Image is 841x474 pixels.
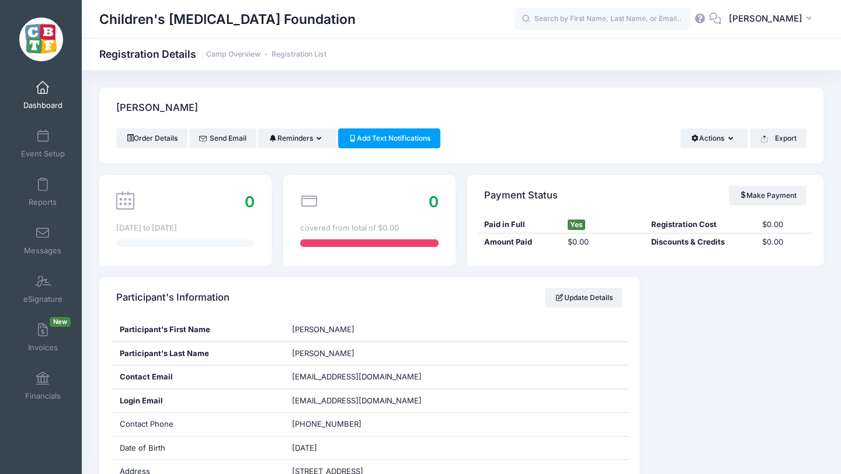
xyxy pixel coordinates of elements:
[116,281,230,315] h4: Participant's Information
[292,395,438,407] span: [EMAIL_ADDRESS][DOMAIN_NAME]
[729,12,802,25] span: [PERSON_NAME]
[116,128,187,148] a: Order Details
[28,343,58,353] span: Invoices
[29,197,57,207] span: Reports
[292,443,317,452] span: [DATE]
[15,75,71,116] a: Dashboard
[272,50,326,59] a: Registration List
[756,219,812,231] div: $0.00
[729,186,807,205] a: Make Payment
[15,220,71,261] a: Messages
[206,50,260,59] a: Camp Overview
[111,365,283,389] div: Contact Email
[15,172,71,212] a: Reports
[292,348,355,358] span: [PERSON_NAME]
[15,123,71,164] a: Event Setup
[23,294,62,304] span: eSignature
[245,193,255,211] span: 0
[19,18,63,61] img: Children's Brain Tumor Foundation
[99,48,326,60] h1: Registration Details
[15,365,71,406] a: Financials
[750,128,807,148] button: Export
[116,222,255,234] div: [DATE] to [DATE]
[680,128,748,148] button: Actions
[15,269,71,309] a: eSignature
[478,219,562,231] div: Paid in Full
[338,128,441,148] a: Add Text Notifications
[50,317,71,327] span: New
[756,236,812,248] div: $0.00
[515,8,690,31] input: Search by First Name, Last Name, or Email...
[116,92,198,125] h4: [PERSON_NAME]
[568,219,585,230] span: Yes
[99,6,356,33] h1: Children's [MEDICAL_DATA] Foundation
[292,325,355,334] span: [PERSON_NAME]
[111,318,283,341] div: Participant's First Name
[300,222,439,234] div: covered from total of $0.00
[292,419,362,428] span: [PHONE_NUMBER]
[258,128,336,148] button: Reminders
[111,437,283,460] div: Date of Birth
[562,236,645,248] div: $0.00
[111,389,283,413] div: Login Email
[111,342,283,365] div: Participant's Last Name
[721,6,823,33] button: [PERSON_NAME]
[21,149,65,159] span: Event Setup
[25,391,61,401] span: Financials
[484,179,558,212] h4: Payment Status
[111,413,283,436] div: Contact Phone
[292,372,422,381] span: [EMAIL_ADDRESS][DOMAIN_NAME]
[15,317,71,358] a: InvoicesNew
[645,219,756,231] div: Registration Cost
[545,288,623,308] a: Update Details
[24,246,61,256] span: Messages
[189,128,256,148] a: Send Email
[645,236,756,248] div: Discounts & Credits
[429,193,439,211] span: 0
[23,100,62,110] span: Dashboard
[478,236,562,248] div: Amount Paid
